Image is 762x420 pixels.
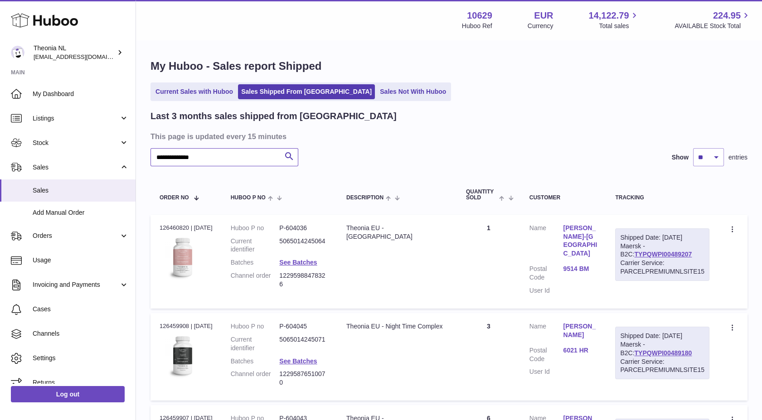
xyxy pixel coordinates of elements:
dt: Postal Code [529,265,563,282]
span: Huboo P no [231,195,266,201]
dt: Huboo P no [231,322,280,331]
div: Tracking [615,195,709,201]
a: 224.95 AVAILABLE Stock Total [675,10,751,30]
dd: 12295876510070 [279,370,328,387]
div: Theonia EU - Night Time Complex [346,322,448,331]
div: Shipped Date: [DATE] [620,332,704,340]
span: 14,122.79 [588,10,629,22]
dt: User Id [529,367,563,376]
div: Currency [528,22,553,30]
span: Channels [33,329,129,338]
a: Sales Not With Huboo [377,84,449,99]
div: Theonia NL [34,44,115,61]
img: info@wholesomegoods.eu [11,46,24,59]
span: Order No [160,195,189,201]
span: Invoicing and Payments [33,280,119,289]
span: Usage [33,256,129,265]
span: Sales [33,186,129,195]
a: TYPQWPI00489180 [634,349,692,357]
span: My Dashboard [33,90,129,98]
a: Sales Shipped From [GEOGRAPHIC_DATA] [238,84,375,99]
dt: Huboo P no [231,224,280,232]
div: Maersk - B2C: [615,327,709,379]
dt: Channel order [231,370,280,387]
td: 3 [457,313,520,401]
div: Carrier Service: PARCELPREMIUMNLSITE15 [620,259,704,276]
dt: Current identifier [231,237,280,254]
span: entries [728,153,747,162]
dd: P-604036 [279,224,328,232]
h3: This page is updated every 15 minutes [150,131,745,141]
span: Quantity Sold [466,189,497,201]
a: 6021 HR [563,346,597,355]
dd: 5065014245071 [279,335,328,352]
a: 14,122.79 Total sales [588,10,639,30]
img: 106291725893109.jpg [160,333,205,378]
a: See Batches [279,259,317,266]
div: Customer [529,195,597,201]
h1: My Huboo - Sales report Shipped [150,59,747,73]
dt: User Id [529,286,563,295]
span: Listings [33,114,119,123]
dt: Batches [231,258,280,267]
dt: Name [529,224,563,261]
span: Orders [33,232,119,240]
td: 1 [457,215,520,309]
div: Carrier Service: PARCELPREMIUMNLSITE15 [620,357,704,375]
a: TYPQWPI00489207 [634,251,692,258]
a: Current Sales with Huboo [152,84,236,99]
a: Log out [11,386,125,402]
div: 126459908 | [DATE] [160,322,213,330]
span: Sales [33,163,119,172]
dt: Batches [231,357,280,366]
span: [EMAIL_ADDRESS][DOMAIN_NAME] [34,53,133,60]
span: Stock [33,139,119,147]
img: 106291725893222.jpg [160,235,205,280]
div: Theonia EU - [GEOGRAPHIC_DATA] [346,224,448,241]
span: Returns [33,378,129,387]
dt: Channel order [231,271,280,289]
span: Settings [33,354,129,362]
strong: EUR [534,10,553,22]
dd: P-604045 [279,322,328,331]
div: 126460820 | [DATE] [160,224,213,232]
label: Show [672,153,689,162]
a: [PERSON_NAME]-[GEOGRAPHIC_DATA] [563,224,597,258]
dt: Postal Code [529,346,563,363]
span: Total sales [599,22,639,30]
span: Description [346,195,383,201]
a: 9514 BM [563,265,597,273]
span: Add Manual Order [33,208,129,217]
dt: Current identifier [231,335,280,352]
span: 224.95 [713,10,741,22]
div: Maersk - B2C: [615,228,709,281]
span: Cases [33,305,129,314]
strong: 10629 [467,10,492,22]
h2: Last 3 months sales shipped from [GEOGRAPHIC_DATA] [150,110,397,122]
dd: 12295988478326 [279,271,328,289]
a: [PERSON_NAME] [563,322,597,339]
dd: 5065014245064 [279,237,328,254]
a: See Batches [279,357,317,365]
div: Shipped Date: [DATE] [620,233,704,242]
dt: Name [529,322,563,342]
div: Huboo Ref [462,22,492,30]
span: AVAILABLE Stock Total [675,22,751,30]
